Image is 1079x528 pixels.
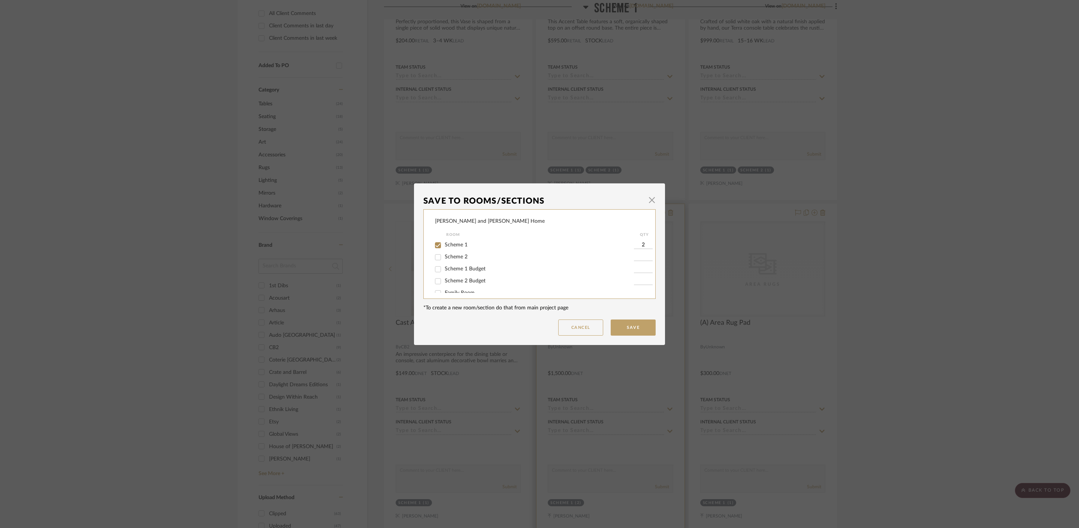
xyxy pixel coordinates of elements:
span: Scheme 1 Budget [445,266,486,271]
button: Cancel [558,319,603,336]
span: Scheme 2 Budget [445,278,486,283]
div: QTY [634,230,655,239]
div: Room [446,230,634,239]
div: [PERSON_NAME] and [PERSON_NAME] Home [435,217,545,225]
span: Scheme 2 [445,254,468,259]
div: *To create a new room/section do that from main project page [423,304,656,312]
span: Scheme 1 [445,242,468,247]
dialog-header: Save To Rooms/Sections [423,193,656,209]
button: Save [611,319,656,336]
span: Family Room [445,290,475,295]
div: Save To Rooms/Sections [423,193,644,209]
button: Close [644,193,659,208]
